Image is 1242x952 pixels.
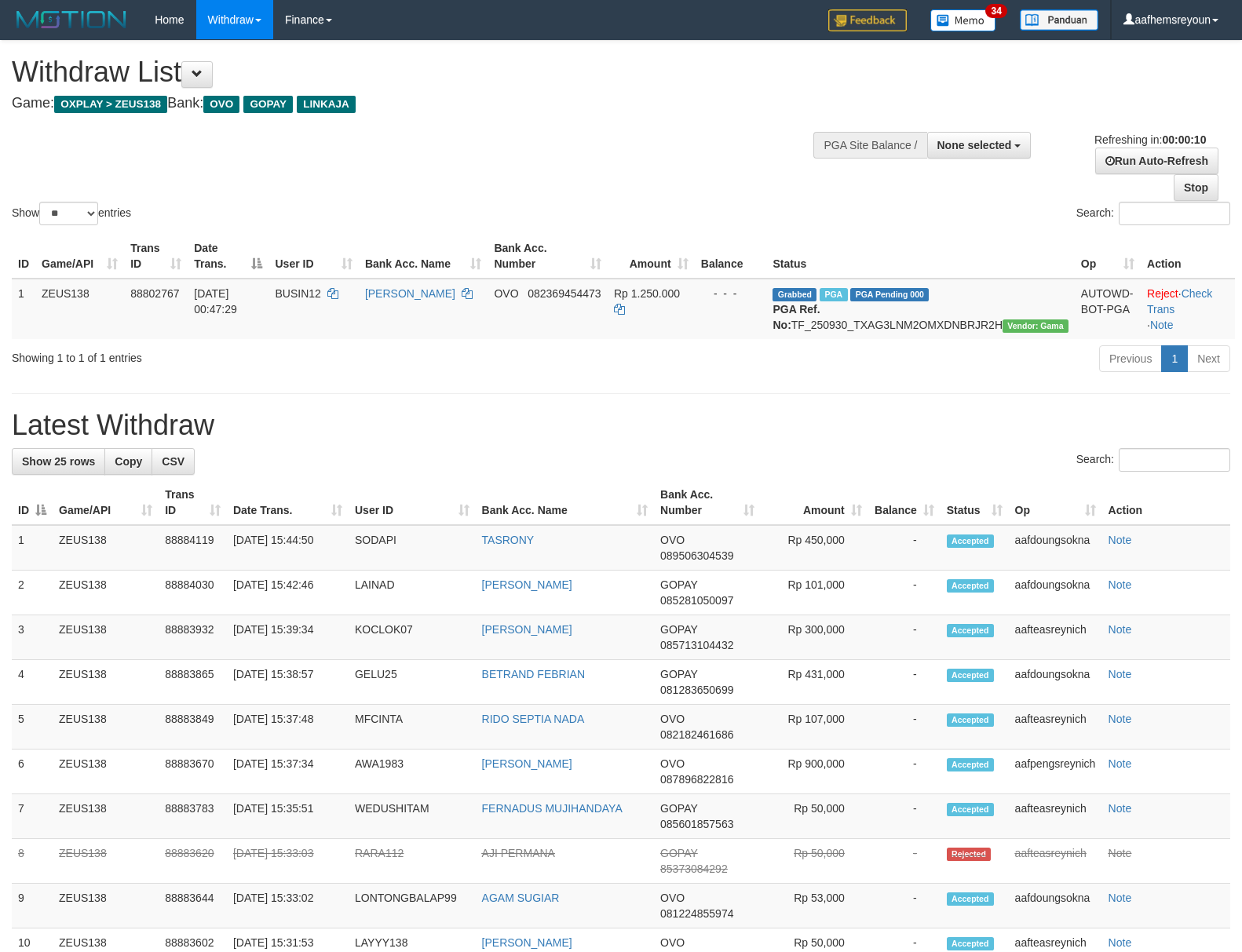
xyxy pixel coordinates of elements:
[39,202,98,225] select: Showentries
[947,713,994,727] span: Accepted
[1102,480,1230,525] th: Action
[12,705,53,750] td: 5
[53,884,159,928] td: ZEUS138
[1174,174,1218,201] a: Stop
[773,288,816,301] span: Grabbed
[941,480,1009,525] th: Status: activate to sort column ascending
[159,480,227,525] th: Trans ID: activate to sort column ascending
[12,571,53,615] td: 2
[1009,750,1102,794] td: aafpengsreynich
[12,8,131,31] img: MOTION_logo.png
[53,525,159,571] td: ZEUS138
[227,839,349,884] td: [DATE] 15:33:03
[868,660,941,705] td: -
[761,480,868,525] th: Amount: activate to sort column ascending
[1009,660,1102,705] td: aafdoungsokna
[660,684,733,696] span: Copy 081283650699 to clipboard
[1109,534,1132,546] a: Note
[349,839,476,884] td: RARA112
[528,287,601,300] span: Copy 082369454473 to clipboard
[660,623,697,636] span: GOPAY
[159,571,227,615] td: 88884030
[12,615,53,660] td: 3
[1003,319,1068,333] span: Vendor URL: https://trx31.1velocity.biz
[482,847,555,859] a: AJI PERMANA
[1109,802,1132,815] a: Note
[660,639,733,651] span: Copy 085713104432 to clipboard
[660,818,733,830] span: Copy 085601857563 to clipboard
[12,794,53,839] td: 7
[349,705,476,750] td: MFCINTA
[188,234,268,279] th: Date Trans.: activate to sort column descending
[660,907,733,920] span: Copy 081224855974 to clipboard
[614,287,680,300] span: Rp 1.250.000
[813,132,926,159] div: PGA Site Balance /
[1162,133,1206,146] strong: 00:00:10
[194,287,237,316] span: [DATE] 00:47:29
[930,9,996,31] img: Button%20Memo.svg
[1147,287,1212,316] a: Check Trans
[482,534,535,546] a: TASRONY
[1076,202,1230,225] label: Search:
[1095,148,1218,174] a: Run Auto-Refresh
[947,579,994,593] span: Accepted
[227,750,349,794] td: [DATE] 15:37:34
[12,750,53,794] td: 6
[660,534,685,546] span: OVO
[359,234,488,279] th: Bank Acc. Name: activate to sort column ascending
[494,287,518,300] span: OVO
[947,803,994,816] span: Accepted
[761,525,868,571] td: Rp 450,000
[761,794,868,839] td: Rp 50,000
[482,668,585,680] a: BETRAND FEBRIAN
[660,668,697,680] span: GOPAY
[868,525,941,571] td: -
[761,571,868,615] td: Rp 101,000
[12,57,813,88] h1: Withdraw List
[1009,705,1102,750] td: aafteasreynich
[482,578,572,591] a: [PERSON_NAME]
[53,839,159,884] td: ZEUS138
[349,884,476,928] td: LONTONGBALAP99
[1009,794,1102,839] td: aafteasreynich
[482,936,572,949] a: [PERSON_NAME]
[1109,713,1132,725] a: Note
[349,525,476,571] td: SODAPI
[1150,319,1174,331] a: Note
[947,892,994,906] span: Accepted
[660,757,685,770] span: OVO
[1109,936,1132,949] a: Note
[947,534,994,548] span: Accepted
[660,713,685,725] span: OVO
[159,750,227,794] td: 88883670
[868,705,941,750] td: -
[35,279,124,339] td: ZEUS138
[660,802,697,815] span: GOPAY
[654,480,761,525] th: Bank Acc. Number: activate to sort column ascending
[1009,615,1102,660] td: aafteasreynich
[159,705,227,750] td: 88883849
[297,96,356,113] span: LINKAJA
[227,794,349,839] td: [DATE] 15:35:51
[766,279,1074,339] td: TF_250930_TXAG3LNM2OMXDNBRJR2H
[868,480,941,525] th: Balance: activate to sort column ascending
[12,96,813,111] h4: Game: Bank:
[1020,9,1098,31] img: panduan.png
[761,839,868,884] td: Rp 50,000
[159,660,227,705] td: 88883865
[1109,847,1132,859] a: Note
[850,288,929,301] span: PGA Pending
[349,571,476,615] td: LAINAD
[12,884,53,928] td: 9
[1109,668,1132,680] a: Note
[701,286,761,301] div: - - -
[22,455,95,468] span: Show 25 rows
[365,287,455,300] a: [PERSON_NAME]
[947,669,994,682] span: Accepted
[488,234,608,279] th: Bank Acc. Number: activate to sort column ascending
[159,615,227,660] td: 88883932
[1119,202,1230,225] input: Search:
[349,794,476,839] td: WEDUSHITAM
[761,660,868,705] td: Rp 431,000
[1009,571,1102,615] td: aafdoungsokna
